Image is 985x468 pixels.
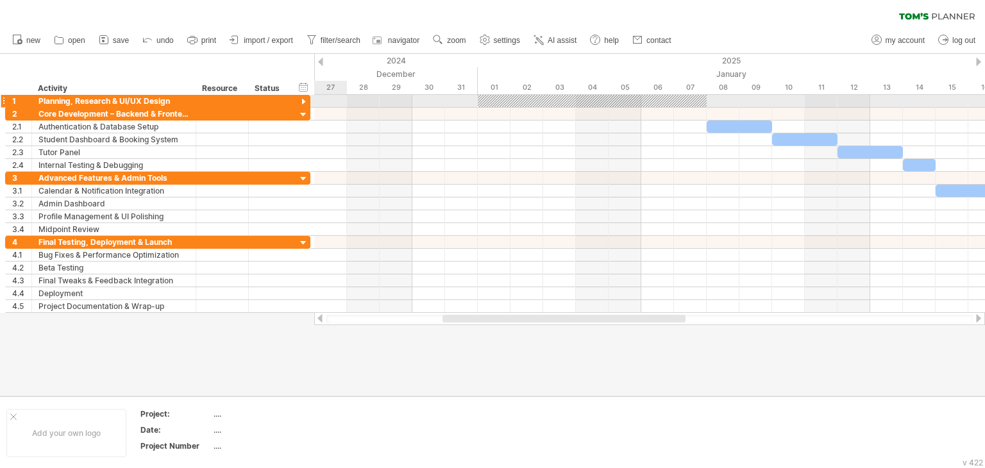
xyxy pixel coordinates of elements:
a: open [51,32,89,49]
span: AI assist [548,36,577,45]
div: .... [214,408,321,419]
div: v 422 [963,458,983,467]
a: undo [139,32,178,49]
div: Wednesday, 8 January 2025 [707,81,739,94]
div: Saturday, 4 January 2025 [576,81,609,94]
a: filter/search [303,32,364,49]
a: import / export [226,32,297,49]
div: Profile Management & UI Polishing [38,210,189,222]
div: 1 [12,95,31,107]
div: Date: [140,424,211,435]
a: help [587,32,623,49]
a: navigator [371,32,423,49]
div: Thursday, 9 January 2025 [739,81,772,94]
span: contact [646,36,671,45]
div: Friday, 3 January 2025 [543,81,576,94]
a: my account [868,32,929,49]
div: Bug Fixes & Performance Optimization [38,249,189,261]
div: Advanced Features & Admin Tools [38,172,189,184]
div: Tuesday, 31 December 2024 [445,81,478,94]
span: undo [156,36,174,45]
div: Calendar & Notification Integration [38,185,189,197]
div: 3 [12,172,31,184]
div: 4.2 [12,262,31,274]
div: Status [255,82,283,95]
span: log out [952,36,975,45]
div: Sunday, 5 January 2025 [609,81,641,94]
span: open [68,36,85,45]
div: 2 [12,108,31,120]
div: Sunday, 29 December 2024 [380,81,412,94]
span: settings [494,36,520,45]
div: Monday, 13 January 2025 [870,81,903,94]
div: Sunday, 12 January 2025 [838,81,870,94]
a: AI assist [530,32,580,49]
div: Wednesday, 1 January 2025 [478,81,510,94]
a: contact [629,32,675,49]
div: Resource [202,82,241,95]
div: Tuesday, 7 January 2025 [674,81,707,94]
div: Core Development – Backend & Frontend [38,108,189,120]
div: Project: [140,408,211,419]
span: save [113,36,129,45]
a: print [184,32,220,49]
div: Authentication & Database Setup [38,121,189,133]
div: 4.3 [12,274,31,287]
div: 2.4 [12,159,31,171]
span: print [201,36,216,45]
div: .... [214,424,321,435]
div: 3.4 [12,223,31,235]
div: Beta Testing [38,262,189,274]
div: Saturday, 28 December 2024 [347,81,380,94]
a: settings [476,32,524,49]
div: Thursday, 2 January 2025 [510,81,543,94]
div: Planning, Research & UI/UX Design [38,95,189,107]
div: 3.3 [12,210,31,222]
span: my account [886,36,925,45]
span: import / export [244,36,293,45]
span: filter/search [321,36,360,45]
div: Monday, 6 January 2025 [641,81,674,94]
span: help [604,36,619,45]
div: Final Testing, Deployment & Launch [38,236,189,248]
div: 3.2 [12,197,31,210]
div: Activity [38,82,189,95]
a: save [96,32,133,49]
div: 2.1 [12,121,31,133]
a: new [9,32,44,49]
div: Project Documentation & Wrap-up [38,300,189,312]
div: Midpoint Review [38,223,189,235]
div: Student Dashboard & Booking System [38,133,189,146]
div: 2.3 [12,146,31,158]
div: Project Number [140,440,211,451]
div: 4 [12,236,31,248]
div: 4.4 [12,287,31,299]
div: 4.1 [12,249,31,261]
div: Internal Testing & Debugging [38,159,189,171]
div: Final Tweaks & Feedback Integration [38,274,189,287]
div: Admin Dashboard [38,197,189,210]
span: navigator [388,36,419,45]
div: Add your own logo [6,409,126,457]
div: 4.5 [12,300,31,312]
div: Tutor Panel [38,146,189,158]
div: Deployment [38,287,189,299]
div: Friday, 10 January 2025 [772,81,805,94]
a: log out [935,32,979,49]
div: 2.2 [12,133,31,146]
div: 3.1 [12,185,31,197]
div: Wednesday, 15 January 2025 [936,81,968,94]
span: new [26,36,40,45]
div: Friday, 27 December 2024 [314,81,347,94]
div: Monday, 30 December 2024 [412,81,445,94]
a: zoom [430,32,469,49]
div: Saturday, 11 January 2025 [805,81,838,94]
span: zoom [447,36,466,45]
div: Tuesday, 14 January 2025 [903,81,936,94]
div: .... [214,440,321,451]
